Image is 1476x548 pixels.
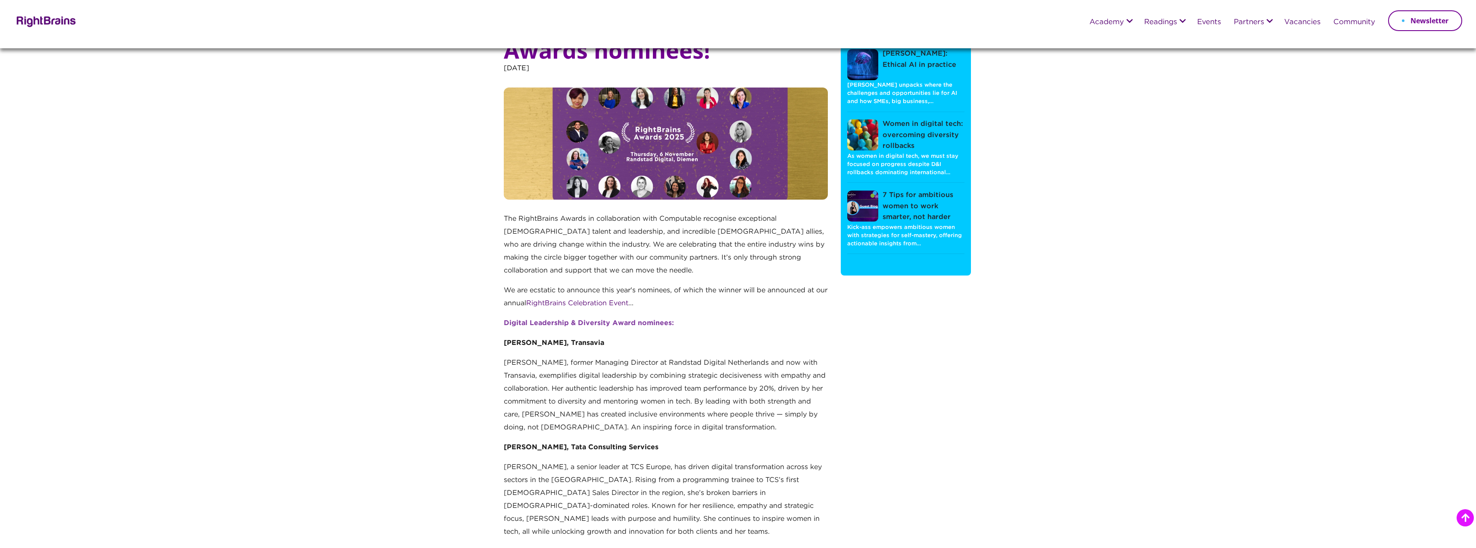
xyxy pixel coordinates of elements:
a: Partners [1234,19,1264,26]
h1: Meet the 2025 RightBrains Awards nominees! [504,13,828,62]
p: The RightBrains Awards in collaboration with Computable recognise exceptional [DEMOGRAPHIC_DATA] ... [504,213,828,284]
a: Readings [1144,19,1177,26]
p: [PERSON_NAME], former Managing Director at Randstad Digital Netherlands and now with Transavia, e... [504,357,828,441]
a: Women in digital tech: overcoming diversity rollbacks [847,119,964,152]
span: Digital Leadership & Diversity Award nominees: [504,320,674,326]
strong: [PERSON_NAME], Transavia [504,340,604,346]
p: We are ecstatic to announce this year's nominees, of which the winner will be announced at our an... [504,284,828,317]
p: [PERSON_NAME] unpacks where the challenges and opportunities lie for AI and how SMEs, big business,… [847,81,964,106]
a: Vacancies [1284,19,1320,26]
p: Kick-ass empowers ambitious women with strategies for self-mastery, offering actionable insights ... [847,223,964,248]
a: Academy [1089,19,1124,26]
a: Newsletter [1388,10,1462,31]
a: RightBrains Celebration Event [526,300,628,307]
a: Events [1197,19,1221,26]
strong: [PERSON_NAME], Tata Consulting Services [504,444,658,451]
img: Rightbrains [14,15,76,27]
p: As women in digital tech, we must stay focused on progress despite D&I rollbacks dominating inter... [847,152,964,177]
p: [PERSON_NAME], a senior leader at TCS Europe, has driven digital transformation across key sector... [504,461,828,545]
a: Community [1333,19,1375,26]
a: 7 Tips for ambitious women to work smarter, not harder [847,190,964,223]
a: [PERSON_NAME]: Ethical AI in practice [847,48,964,81]
p: [DATE] [504,62,828,88]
